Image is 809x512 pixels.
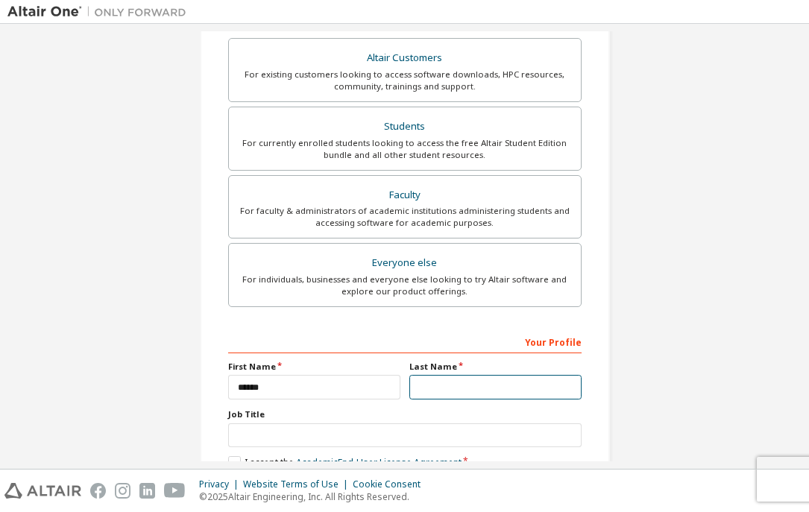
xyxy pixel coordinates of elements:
[4,483,81,499] img: altair_logo.svg
[409,361,582,373] label: Last Name
[238,274,572,297] div: For individuals, businesses and everyone else looking to try Altair software and explore our prod...
[238,253,572,274] div: Everyone else
[228,361,400,373] label: First Name
[353,478,429,490] div: Cookie Consent
[199,478,243,490] div: Privacy
[139,483,155,499] img: linkedin.svg
[238,205,572,229] div: For faculty & administrators of academic institutions administering students and accessing softwa...
[228,456,462,469] label: I accept the
[228,408,582,420] label: Job Title
[238,116,572,137] div: Students
[228,329,582,353] div: Your Profile
[243,478,353,490] div: Website Terms of Use
[7,4,194,19] img: Altair One
[90,483,106,499] img: facebook.svg
[238,69,572,92] div: For existing customers looking to access software downloads, HPC resources, community, trainings ...
[164,483,186,499] img: youtube.svg
[115,483,130,499] img: instagram.svg
[238,137,572,161] div: For currently enrolled students looking to access the free Altair Student Edition bundle and all ...
[199,490,429,503] p: © 2025 Altair Engineering, Inc. All Rights Reserved.
[238,185,572,206] div: Faculty
[296,456,462,469] a: Academic End-User License Agreement
[238,48,572,69] div: Altair Customers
